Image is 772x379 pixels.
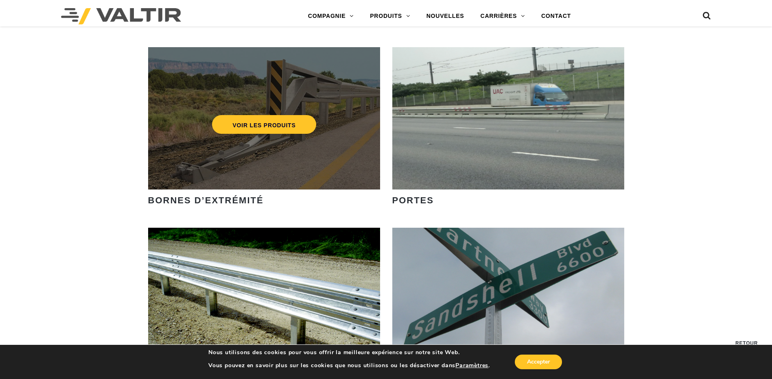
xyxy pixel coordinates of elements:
button: Accepter [515,355,562,369]
strong: BORNES D’EXTRÉMITÉ [148,195,264,205]
a: COMPAGNIE [300,8,362,24]
img: Valtir [61,8,181,24]
a: CARRIÈRES [472,8,533,24]
button: Paramètres [455,362,488,369]
p: Nous utilisons des cookies pour vous offrir la meilleure expérience sur notre site Web. [208,349,490,356]
strong: PORTES [392,195,434,205]
a: NOUVELLES [418,8,472,24]
a: PRODUITS [362,8,418,24]
font: . [488,362,490,369]
a: CONTACT [533,8,579,24]
font: Vous pouvez en savoir plus sur les cookies que nous utilisons ou les désactiver dans [208,362,455,369]
span: Retour au début [735,339,756,367]
a: VOIR LES PRODUITS [212,115,316,134]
